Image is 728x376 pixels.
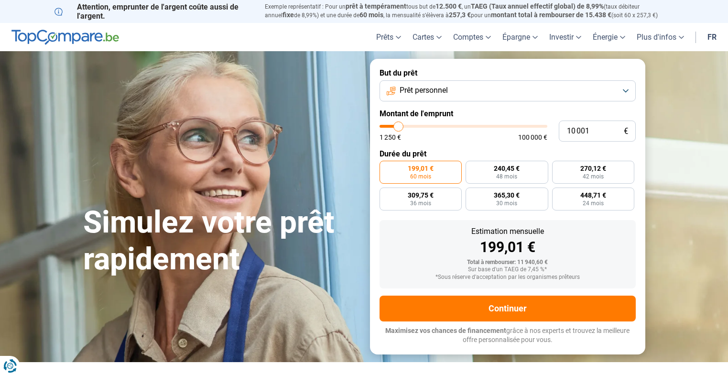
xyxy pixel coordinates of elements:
[346,2,406,10] span: prêt à tempérament
[387,274,628,281] div: *Sous réserve d'acceptation par les organismes prêteurs
[497,23,543,51] a: Épargne
[380,326,636,345] p: grâce à nos experts et trouvez la meilleure offre personnalisée pour vous.
[624,127,628,135] span: €
[408,192,434,199] span: 309,75 €
[380,80,636,101] button: Prêt personnel
[408,165,434,172] span: 199,01 €
[380,149,636,158] label: Durée du prêt
[543,23,587,51] a: Investir
[702,23,722,51] a: fr
[83,204,359,278] h1: Simulez votre prêt rapidement
[518,134,547,141] span: 100 000 €
[283,11,294,19] span: fixe
[583,174,604,179] span: 42 mois
[400,85,448,96] span: Prêt personnel
[494,192,520,199] span: 365,30 €
[449,11,471,19] span: 257,3 €
[583,200,604,206] span: 24 mois
[580,192,606,199] span: 448,71 €
[359,11,383,19] span: 60 mois
[380,296,636,321] button: Continuer
[471,2,604,10] span: TAEG (Taux annuel effectif global) de 8,99%
[54,2,253,21] p: Attention, emprunter de l'argent coûte aussi de l'argent.
[447,23,497,51] a: Comptes
[494,165,520,172] span: 240,45 €
[387,266,628,273] div: Sur base d'un TAEG de 7,45 %*
[631,23,690,51] a: Plus d'infos
[496,200,517,206] span: 30 mois
[380,109,636,118] label: Montant de l'emprunt
[496,174,517,179] span: 48 mois
[387,240,628,254] div: 199,01 €
[407,23,447,51] a: Cartes
[370,23,407,51] a: Prêts
[410,200,431,206] span: 36 mois
[265,2,674,20] p: Exemple représentatif : Pour un tous but de , un (taux débiteur annuel de 8,99%) et une durée de ...
[435,2,462,10] span: 12.500 €
[580,165,606,172] span: 270,12 €
[385,327,506,334] span: Maximisez vos chances de financement
[387,259,628,266] div: Total à rembourser: 11 940,60 €
[380,68,636,77] label: But du prêt
[410,174,431,179] span: 60 mois
[11,30,119,45] img: TopCompare
[491,11,611,19] span: montant total à rembourser de 15.438 €
[387,228,628,235] div: Estimation mensuelle
[587,23,631,51] a: Énergie
[380,134,401,141] span: 1 250 €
